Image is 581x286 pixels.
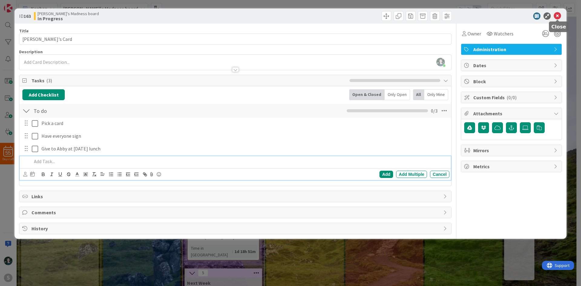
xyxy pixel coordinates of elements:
[473,163,551,170] span: Metrics
[41,145,447,152] p: Give to Abby at [DATE] lunch
[507,94,517,100] span: ( 0/0 )
[38,16,99,21] b: In Progress
[473,78,551,85] span: Block
[379,171,393,178] div: Add
[551,24,566,30] h5: Close
[38,11,99,16] span: [PERSON_NAME]'s Madness board
[468,30,481,37] span: Owner
[46,77,52,84] span: ( 3 )
[473,110,551,117] span: Attachments
[31,105,168,116] input: Add Checklist...
[31,225,440,232] span: History
[473,147,551,154] span: Mirrors
[473,94,551,101] span: Custom Fields
[349,89,385,100] div: Open & Closed
[19,12,31,20] span: ID
[19,34,451,44] input: type card name here...
[41,133,447,140] p: Have everyone sign
[436,58,445,66] img: CcP7TwqliYA12U06j4Mrgd9GqWyTyb3s.jpg
[19,28,29,34] label: Title
[413,89,424,100] div: All
[22,89,65,100] button: Add Checklist
[385,89,410,100] div: Only Open
[13,1,28,8] span: Support
[24,13,31,19] b: 163
[473,46,551,53] span: Administration
[424,89,448,100] div: Only Mine
[473,62,551,69] span: Dates
[494,30,514,37] span: Watchers
[31,193,440,200] span: Links
[430,171,449,178] div: Cancel
[41,120,447,127] p: Pick a card
[19,49,43,54] span: Description
[31,209,440,216] span: Comments
[396,171,427,178] div: Add Multiple
[431,107,438,114] span: 0 / 3
[31,77,346,84] span: Tasks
